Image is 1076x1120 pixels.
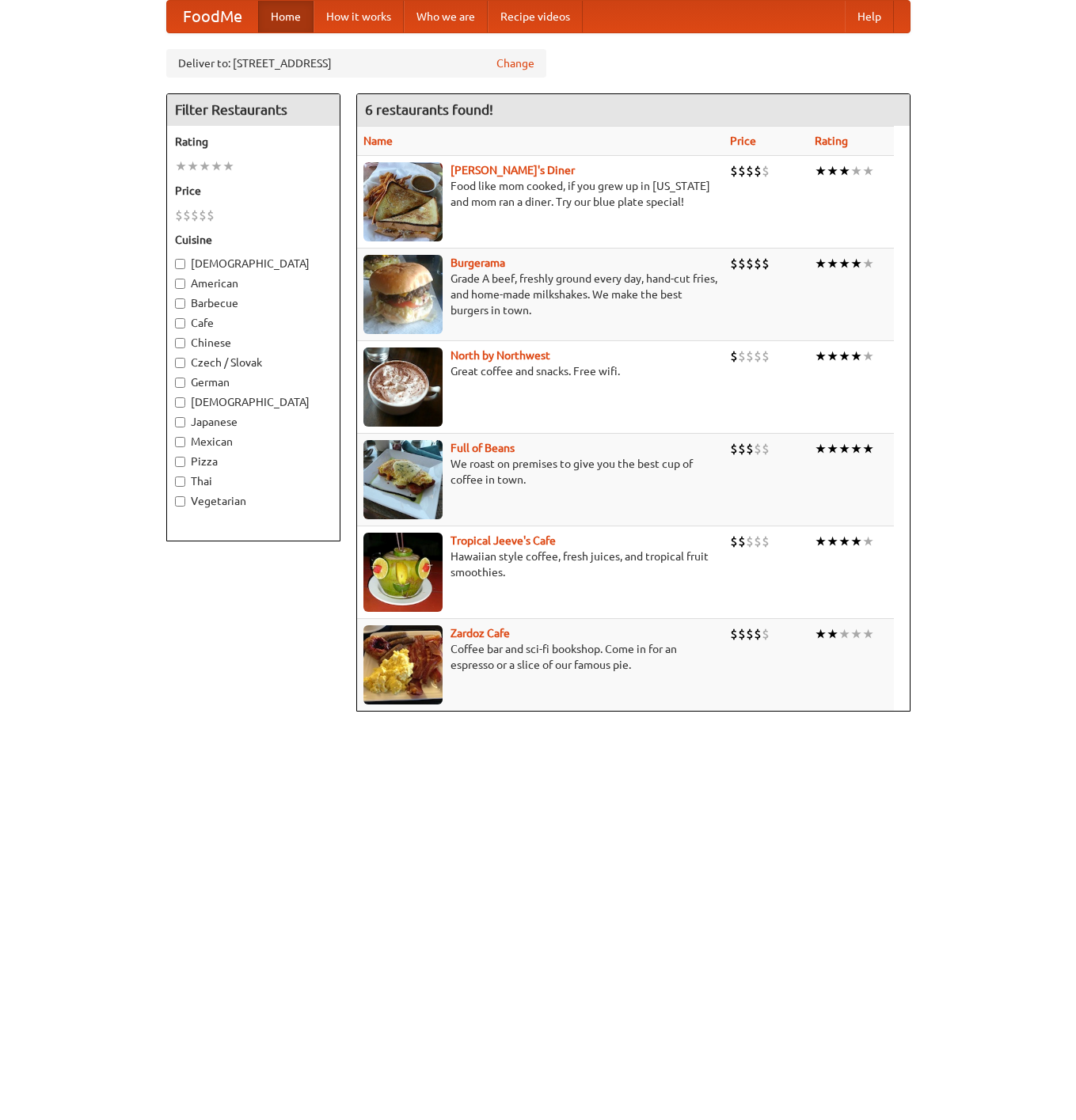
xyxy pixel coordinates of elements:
[838,533,850,550] li: ★
[175,476,185,487] input: Thai
[862,347,874,365] li: ★
[496,55,534,71] a: Change
[827,440,838,457] li: ★
[175,374,332,390] label: German
[862,440,874,457] li: ★
[738,347,746,365] li: $
[175,207,183,224] li: $
[862,533,874,550] li: ★
[175,256,332,271] label: [DEMOGRAPHIC_DATA]
[175,496,185,507] input: Vegetarian
[754,347,762,365] li: $
[314,1,404,32] a: How it works
[175,295,332,311] label: Barbecue
[815,255,827,272] li: ★
[762,625,770,643] li: $
[199,207,207,224] li: $
[175,335,332,351] label: Chinese
[175,378,185,388] input: German
[175,473,332,489] label: Thai
[363,271,717,318] p: Grade A beef, freshly ground every day, hand-cut fries, and home-made milkshakes. We make the bes...
[175,315,332,331] label: Cafe
[730,347,738,365] li: $
[222,158,234,175] li: ★
[175,394,332,410] label: [DEMOGRAPHIC_DATA]
[850,347,862,365] li: ★
[862,255,874,272] li: ★
[363,456,717,488] p: We roast on premises to give you the best cup of coffee in town.
[762,347,770,365] li: $
[175,318,185,328] input: Cafe
[191,207,199,224] li: $
[211,158,222,175] li: ★
[199,158,211,175] li: ★
[451,442,515,454] a: Full of Beans
[363,178,717,210] p: Food like mom cooked, if you grew up in [US_STATE] and mom ran a diner. Try our blue plate special!
[838,162,850,180] li: ★
[363,255,443,334] img: burgerama.jpg
[754,625,762,643] li: $
[175,493,332,509] label: Vegetarian
[166,49,546,78] div: Deliver to: [STREET_ADDRESS]
[738,625,746,643] li: $
[762,162,770,180] li: $
[838,255,850,272] li: ★
[175,355,332,370] label: Czech / Slovak
[754,440,762,457] li: $
[451,534,556,547] a: Tropical Jeeve's Cafe
[258,1,314,32] a: Home
[451,256,505,269] a: Burgerama
[175,454,332,469] label: Pizza
[363,440,443,519] img: beans.jpg
[754,255,762,272] li: $
[167,94,340,126] h4: Filter Restaurants
[746,440,754,457] li: $
[730,625,738,643] li: $
[207,207,215,224] li: $
[730,440,738,457] li: $
[187,158,199,175] li: ★
[175,338,185,348] input: Chinese
[175,134,332,150] h5: Rating
[363,625,443,704] img: zardoz.jpg
[738,255,746,272] li: $
[845,1,894,32] a: Help
[746,255,754,272] li: $
[862,162,874,180] li: ★
[451,164,575,177] a: [PERSON_NAME]'s Diner
[363,641,717,673] p: Coffee bar and sci-fi bookshop. Come in for an espresso or a slice of our famous pie.
[175,279,185,289] input: American
[451,627,510,640] a: Zardoz Cafe
[850,162,862,180] li: ★
[754,162,762,180] li: $
[746,347,754,365] li: $
[451,349,550,362] a: North by Northwest
[175,232,332,248] h5: Cuisine
[175,417,185,427] input: Japanese
[175,275,332,291] label: American
[850,440,862,457] li: ★
[175,434,332,450] label: Mexican
[488,1,583,32] a: Recipe videos
[175,358,185,368] input: Czech / Slovak
[738,162,746,180] li: $
[175,397,185,408] input: [DEMOGRAPHIC_DATA]
[827,162,838,180] li: ★
[175,183,332,199] h5: Price
[175,457,185,467] input: Pizza
[363,347,443,427] img: north.jpg
[730,255,738,272] li: $
[730,533,738,550] li: $
[175,414,332,430] label: Japanese
[850,533,862,550] li: ★
[827,347,838,365] li: ★
[183,207,191,224] li: $
[175,158,187,175] li: ★
[762,255,770,272] li: $
[363,533,443,612] img: jeeves.jpg
[363,363,717,379] p: Great coffee and snacks. Free wifi.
